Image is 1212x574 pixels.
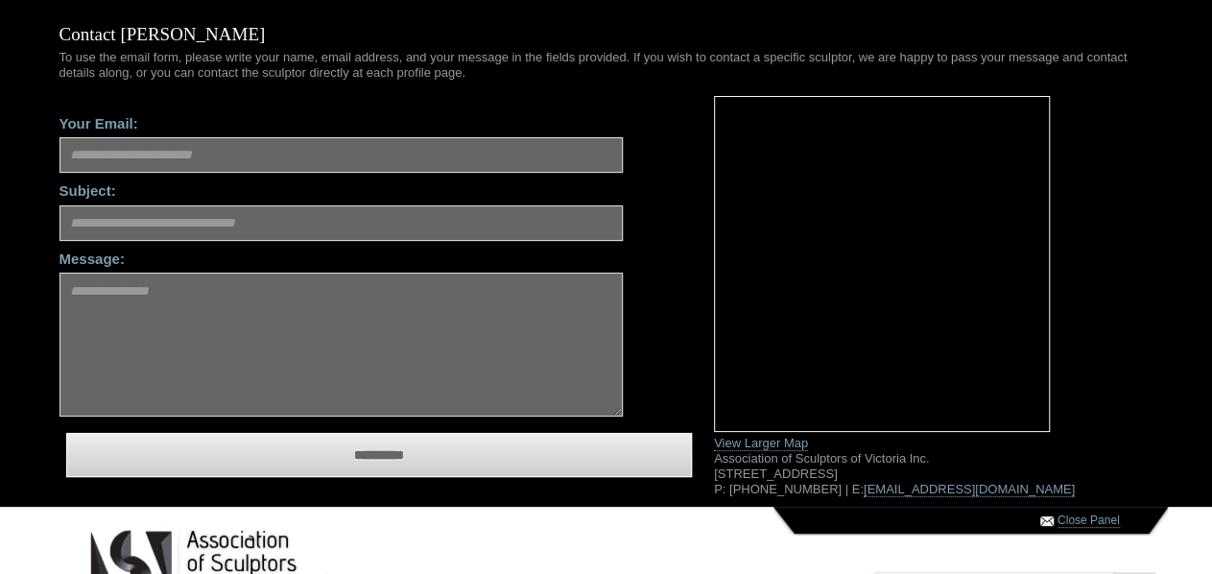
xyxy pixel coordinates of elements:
[59,173,685,200] label: Subject:
[59,50,1153,81] p: To use the email form, please write your name, email address, and your message in the fields prov...
[59,241,685,268] label: Message:
[59,25,1153,50] h1: Contact [PERSON_NAME]
[714,451,1153,497] p: Association of Sculptors of Victoria Inc. [STREET_ADDRESS] P: [PHONE_NUMBER] | E:
[59,106,685,132] label: Your Email:
[864,482,1075,497] a: [EMAIL_ADDRESS][DOMAIN_NAME]
[714,436,808,451] a: View Larger Map
[1040,516,1054,526] img: Contact ASV
[1058,514,1120,528] a: Close Panel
